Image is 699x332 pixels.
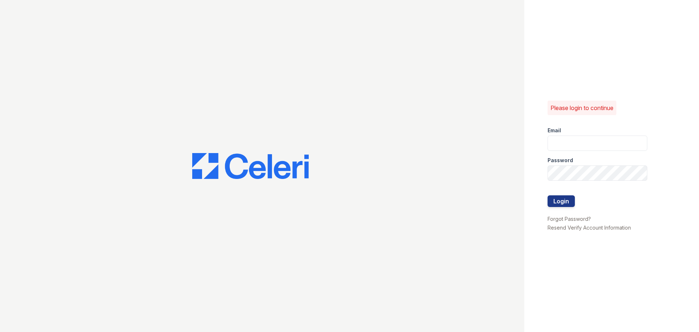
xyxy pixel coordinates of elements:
button: Login [548,195,575,207]
img: CE_Logo_Blue-a8612792a0a2168367f1c8372b55b34899dd931a85d93a1a3d3e32e68fde9ad4.png [192,153,309,179]
a: Resend Verify Account Information [548,224,631,231]
p: Please login to continue [550,103,613,112]
a: Forgot Password? [548,216,591,222]
label: Password [548,157,573,164]
label: Email [548,127,561,134]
